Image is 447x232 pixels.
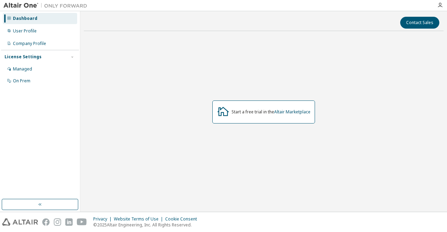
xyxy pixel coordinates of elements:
[42,218,50,226] img: facebook.svg
[114,216,165,222] div: Website Terms of Use
[93,216,114,222] div: Privacy
[400,17,439,29] button: Contact Sales
[232,109,310,115] div: Start a free trial in the
[274,109,310,115] a: Altair Marketplace
[13,66,32,72] div: Managed
[77,218,87,226] img: youtube.svg
[13,78,30,84] div: On Prem
[3,2,91,9] img: Altair One
[13,28,37,34] div: User Profile
[13,16,37,21] div: Dashboard
[165,216,201,222] div: Cookie Consent
[13,41,46,46] div: Company Profile
[5,54,42,60] div: License Settings
[65,218,73,226] img: linkedin.svg
[54,218,61,226] img: instagram.svg
[93,222,201,228] p: © 2025 Altair Engineering, Inc. All Rights Reserved.
[2,218,38,226] img: altair_logo.svg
